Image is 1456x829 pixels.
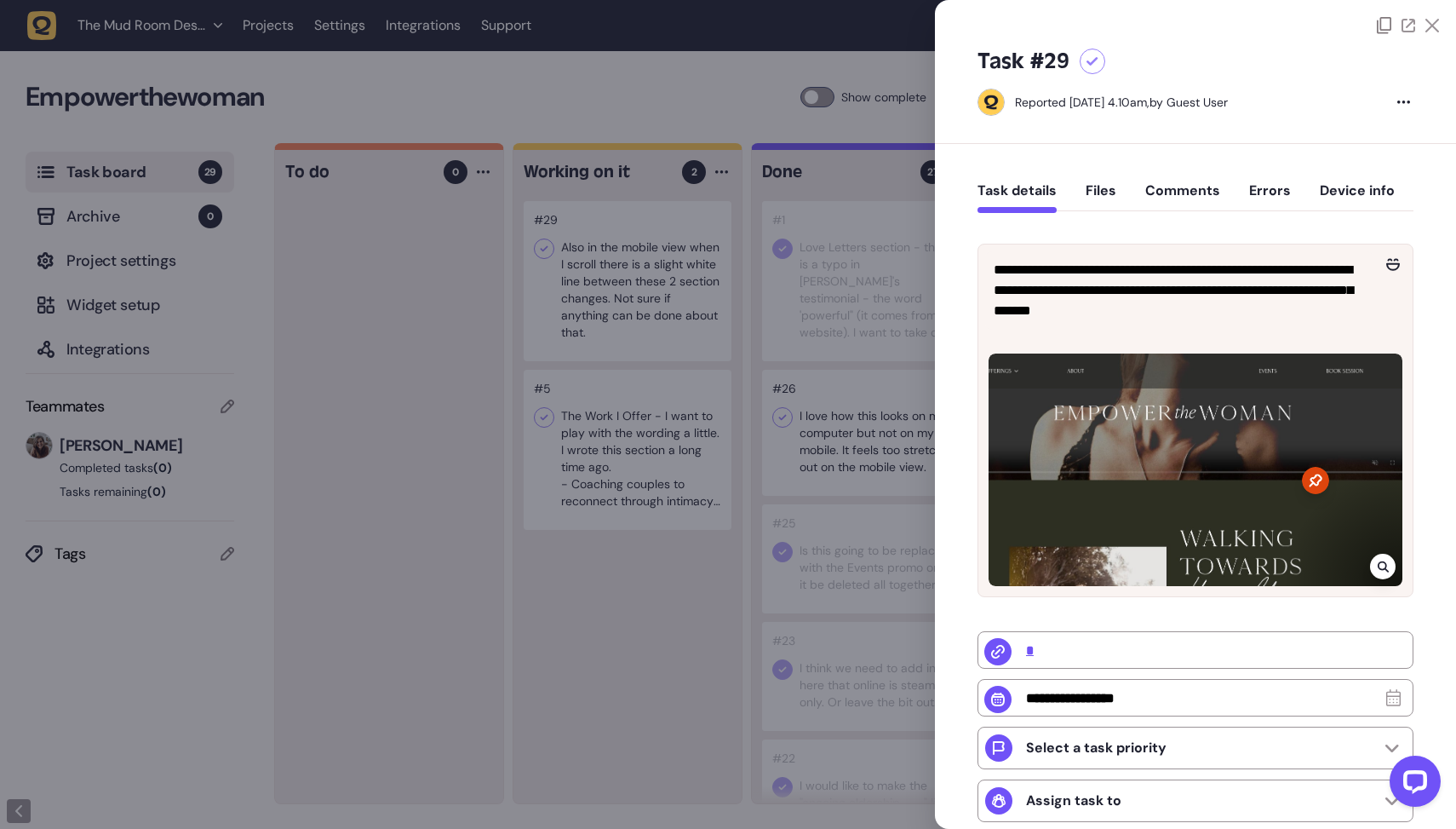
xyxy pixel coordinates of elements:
[1145,182,1220,213] button: Comments
[1026,792,1121,809] p: Assign task to
[977,48,1069,75] h5: Task #29
[1026,740,1167,757] p: Select a task priority
[1086,182,1116,213] button: Files
[1015,94,1228,111] div: by Guest User
[978,89,1004,115] img: Guest User
[1249,182,1291,213] button: Errors
[1320,182,1395,213] button: Device info
[977,182,1057,213] button: Task details
[1015,95,1149,110] div: Reported [DATE] 4.10am,
[1376,749,1447,820] iframe: LiveChat chat widget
